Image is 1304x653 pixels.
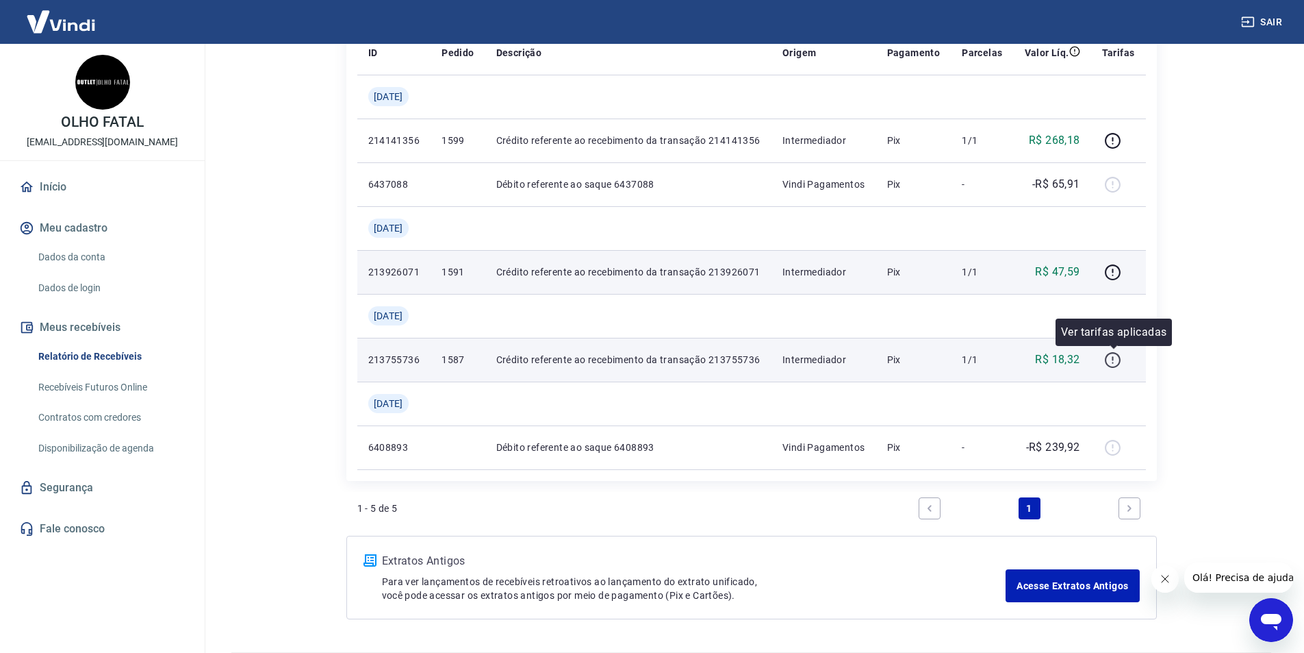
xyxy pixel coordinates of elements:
p: Pix [887,265,941,279]
p: Vindi Pagamentos [782,441,865,454]
p: Valor Líq. [1025,46,1069,60]
p: Pix [887,441,941,454]
p: 1/1 [962,353,1002,367]
p: Intermediador [782,353,865,367]
iframe: Mensagem da empresa [1184,563,1293,593]
iframe: Fechar mensagem [1151,565,1179,593]
a: Disponibilização de agenda [33,434,188,463]
img: ícone [363,554,376,567]
a: Page 1 is your current page [1019,497,1040,519]
a: Dados de login [33,274,188,302]
p: 1/1 [962,265,1002,279]
p: - [962,177,1002,191]
a: Fale conosco [16,514,188,544]
p: R$ 268,18 [1029,132,1080,149]
a: Segurança [16,473,188,503]
a: Recebíveis Futuros Online [33,373,188,402]
p: -R$ 239,92 [1026,439,1080,456]
p: 6408893 [368,441,420,454]
p: 213926071 [368,265,420,279]
p: Pagamento [887,46,941,60]
p: Débito referente ao saque 6437088 [496,177,760,191]
p: 1 - 5 de 5 [357,502,398,515]
img: Vindi [16,1,105,42]
p: Para ver lançamentos de recebíveis retroativos ao lançamento do extrato unificado, você pode aces... [382,575,1006,602]
a: Início [16,172,188,202]
p: Pix [887,134,941,147]
span: [DATE] [374,90,403,103]
span: [DATE] [374,309,403,323]
p: 6437088 [368,177,420,191]
p: Débito referente ao saque 6408893 [496,441,760,454]
p: -R$ 65,91 [1032,176,1080,193]
p: 1591 [442,265,474,279]
span: [DATE] [374,397,403,410]
p: [EMAIL_ADDRESS][DOMAIN_NAME] [27,135,178,149]
p: Intermediador [782,134,865,147]
p: Crédito referente ao recebimento da transação 214141356 [496,134,760,147]
p: 213755736 [368,353,420,367]
a: Acesse Extratos Antigos [1006,569,1139,602]
p: 1/1 [962,134,1002,147]
p: R$ 18,32 [1035,352,1079,368]
p: Tarifas [1102,46,1135,60]
a: Relatório de Recebíveis [33,343,188,371]
p: Intermediador [782,265,865,279]
p: R$ 47,59 [1035,264,1079,280]
p: Pix [887,177,941,191]
iframe: Botão para abrir a janela de mensagens [1249,598,1293,642]
img: 1ad817ab-f745-4e7c-8aef-587ba4263015.jpeg [75,55,130,110]
p: Ver tarifas aplicadas [1061,324,1166,341]
p: Extratos Antigos [382,553,1006,569]
button: Meus recebíveis [16,312,188,343]
a: Dados da conta [33,243,188,271]
p: Origem [782,46,816,60]
span: Olá! Precisa de ajuda? [8,10,115,21]
p: Vindi Pagamentos [782,177,865,191]
p: - [962,441,1002,454]
p: OLHO FATAL [61,115,144,130]
p: Descrição [496,46,542,60]
p: ID [368,46,378,60]
p: 214141356 [368,134,420,147]
ul: Pagination [913,492,1146,525]
p: Crédito referente ao recebimento da transação 213926071 [496,265,760,279]
p: Parcelas [962,46,1002,60]
span: [DATE] [374,221,403,235]
p: Pedido [442,46,474,60]
p: Pix [887,353,941,367]
button: Sair [1238,10,1288,35]
p: Crédito referente ao recebimento da transação 213755736 [496,353,760,367]
p: 1587 [442,353,474,367]
p: 1599 [442,134,474,147]
a: Previous page [919,497,941,519]
button: Meu cadastro [16,213,188,243]
a: Contratos com credores [33,404,188,432]
a: Next page [1118,497,1140,519]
